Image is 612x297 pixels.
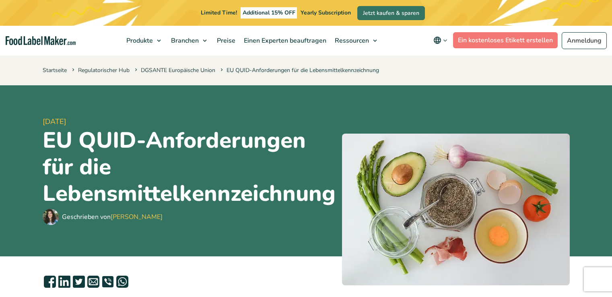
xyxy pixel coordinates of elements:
a: Einen Experten beauftragen [240,26,329,56]
h1: EU QUID-Anforderungen für die Lebensmittelkennzeichnung [43,127,336,207]
span: [DATE] [43,116,336,127]
span: Preise [214,36,236,45]
span: Branchen [169,36,200,45]
a: Startseite [43,66,67,74]
img: Maria Abi Hanna - Lebensmittel-Etikettenmacherin [43,209,59,225]
a: Jetzt kaufen & sparen [357,6,425,20]
span: Einen Experten beauftragen [241,36,327,45]
a: Regulatorischer Hub [78,66,130,74]
span: Ressourcen [332,36,370,45]
a: Produkte [122,26,165,56]
span: EU QUID-Anforderungen für die Lebensmittelkennzeichnung [219,66,379,74]
span: Yearly Subscription [301,9,351,16]
a: Preise [213,26,238,56]
div: Geschrieben von [62,212,163,222]
a: Branchen [167,26,211,56]
span: Produkte [124,36,154,45]
span: Limited Time! [201,9,237,16]
a: DGSANTE Europäische Union [141,66,215,74]
a: Ein kostenloses Etikett erstellen [453,32,558,48]
a: [PERSON_NAME] [111,212,163,221]
span: Additional 15% OFF [241,7,297,19]
a: Ressourcen [331,26,381,56]
a: Anmeldung [562,32,607,49]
